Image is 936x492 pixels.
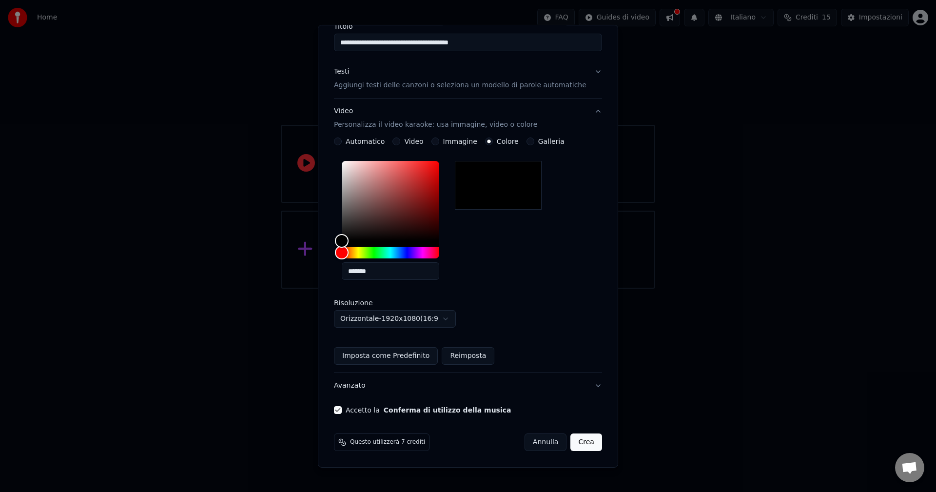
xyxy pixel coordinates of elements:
[442,347,494,365] button: Reimposta
[334,299,431,306] label: Risoluzione
[334,67,349,77] div: Testi
[342,161,439,241] div: Color
[334,80,586,90] p: Aggiungi testi delle canzoni o seleziona un modello di parole automatiche
[571,433,602,451] button: Crea
[334,98,602,138] button: VideoPersonalizza il video karaoke: usa immagine, video o colore
[538,138,565,145] label: Galleria
[334,120,537,130] p: Personalizza il video karaoke: usa immagine, video o colore
[497,138,519,145] label: Colore
[334,59,602,98] button: TestiAggiungi testi delle canzoni o seleziona un modello di parole automatiche
[334,106,537,130] div: Video
[342,247,439,258] div: Hue
[334,347,438,365] button: Imposta come Predefinito
[525,433,567,451] button: Annulla
[346,407,511,413] label: Accetto la
[404,138,423,145] label: Video
[334,23,602,30] label: Titolo
[384,407,511,413] button: Accetto la
[334,373,602,398] button: Avanzato
[350,438,425,446] span: Questo utilizzerà 7 crediti
[346,138,385,145] label: Automatico
[334,138,602,373] div: VideoPersonalizza il video karaoke: usa immagine, video o colore
[443,138,477,145] label: Immagine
